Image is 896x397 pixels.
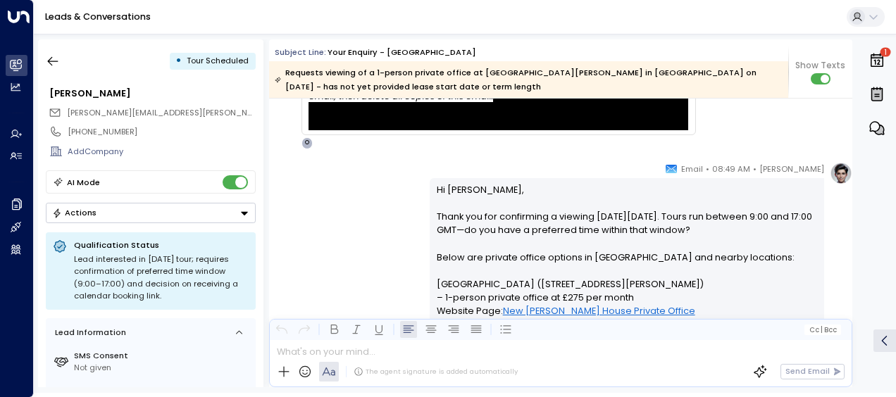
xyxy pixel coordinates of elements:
div: Not given [74,362,251,374]
span: Show Texts [795,59,845,72]
div: AddCompany [68,146,255,158]
div: Requests viewing of a 1-person private office at [GEOGRAPHIC_DATA][PERSON_NAME] in [GEOGRAPHIC_DA... [275,65,781,94]
span: | [821,326,823,334]
label: SMS Consent [74,350,251,362]
div: Button group with a nested menu [46,203,256,223]
span: 1 [881,48,891,57]
span: Tour Scheduled [187,55,249,66]
div: Lead interested in [DATE] tour; requires confirmation of preferred time window (9:00–17:00) and d... [74,253,249,303]
div: AI Mode [67,175,100,189]
img: profile-logo.png [830,162,852,184]
div: The agent signature is added automatically [354,367,518,377]
span: [PERSON_NAME][EMAIL_ADDRESS][PERSON_NAME][DOMAIN_NAME] [67,107,334,118]
span: • [753,162,757,176]
div: Lead Information [51,327,126,339]
span: • [706,162,709,176]
span: sujit.tangadpalliwar@gmail.com [67,107,256,119]
i: Please note that this email communication and any attachments to it may contain confidential or p... [309,50,687,103]
span: 08:49 AM [712,162,750,176]
button: Actions [46,203,256,223]
div: Your enquiry - [GEOGRAPHIC_DATA] [328,46,476,58]
span: Subject Line: [275,46,326,58]
p: Qualification Status [74,239,249,251]
button: Redo [296,321,313,338]
button: Undo [273,321,290,338]
span: [PERSON_NAME] [759,162,824,176]
span: Email [681,162,703,176]
div: O [301,137,313,149]
span: Cc Bcc [809,326,837,334]
div: [PHONE_NUMBER] [68,126,255,138]
button: Cc|Bcc [804,324,841,335]
div: Actions [52,208,97,218]
button: 1 [865,45,889,76]
div: • [175,51,182,71]
a: Leads & Conversations [45,11,151,23]
a: Download Brochure [524,318,616,332]
a: New [PERSON_NAME] House Private Office [503,304,695,317]
div: [PERSON_NAME] [49,87,255,100]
